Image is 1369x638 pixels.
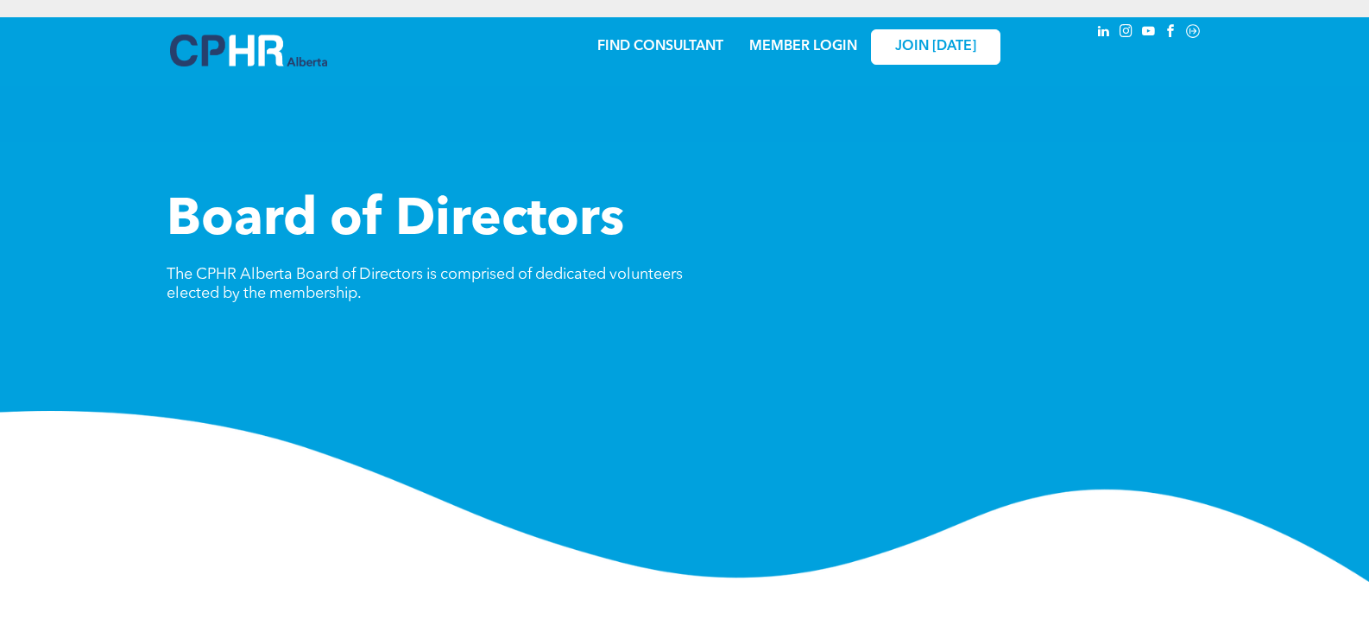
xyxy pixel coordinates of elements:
span: The CPHR Alberta Board of Directors is comprised of dedicated volunteers elected by the membership. [167,267,683,301]
a: MEMBER LOGIN [749,40,857,54]
span: JOIN [DATE] [895,39,976,55]
span: Board of Directors [167,195,624,247]
a: youtube [1139,22,1158,45]
a: instagram [1116,22,1135,45]
a: FIND CONSULTANT [597,40,723,54]
a: JOIN [DATE] [871,29,1000,65]
a: facebook [1161,22,1180,45]
a: Social network [1183,22,1202,45]
a: linkedin [1094,22,1113,45]
img: A blue and white logo for cp alberta [170,35,327,66]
